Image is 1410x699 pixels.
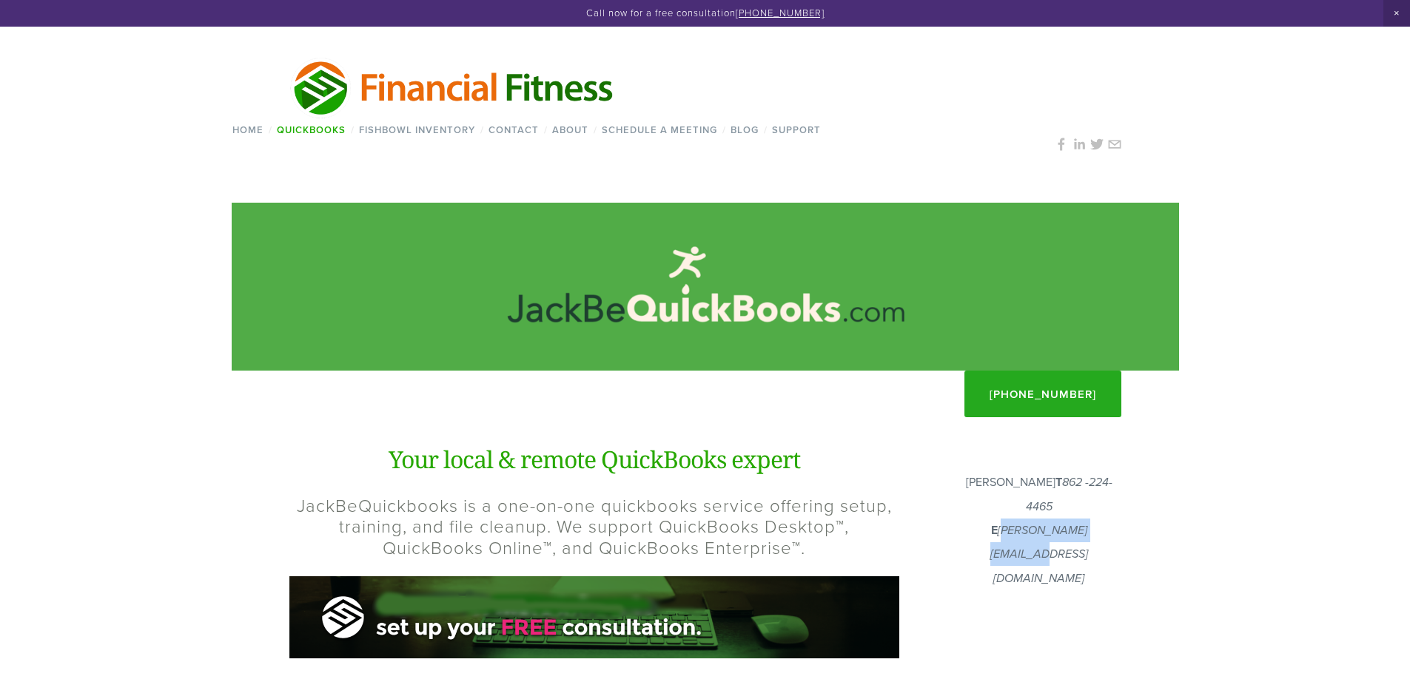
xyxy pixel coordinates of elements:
[736,6,825,19] a: [PHONE_NUMBER]
[269,123,272,137] span: /
[1026,476,1112,513] em: 862 -224-4465
[289,495,899,558] h2: JackBeQuickbooks is a one-on-one quickbooks service offering setup, training, and file cleanup. W...
[722,123,726,137] span: /
[964,371,1121,417] a: [PHONE_NUMBER]
[990,524,1088,586] em: [PERSON_NAME][EMAIL_ADDRESS][DOMAIN_NAME]
[957,470,1121,590] p: [PERSON_NAME]
[764,123,768,137] span: /
[29,7,1381,19] p: Call now for a free consultation
[289,576,899,658] img: Free+Consultation+Banner.png
[597,119,722,141] a: Schedule a Meeting
[768,119,826,141] a: Support
[991,521,998,538] strong: E
[351,123,355,137] span: /
[1055,473,1062,490] strong: T
[289,269,1122,305] h1: JackBeQuickBooks™ Services
[480,123,484,137] span: /
[484,119,544,141] a: Contact
[272,119,351,141] a: QuickBooks
[594,123,597,137] span: /
[228,119,269,141] a: Home
[355,119,480,141] a: Fishbowl Inventory
[544,123,548,137] span: /
[726,119,764,141] a: Blog
[548,119,594,141] a: About
[289,442,899,477] h1: Your local & remote QuickBooks expert
[289,55,617,119] img: Financial Fitness Consulting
